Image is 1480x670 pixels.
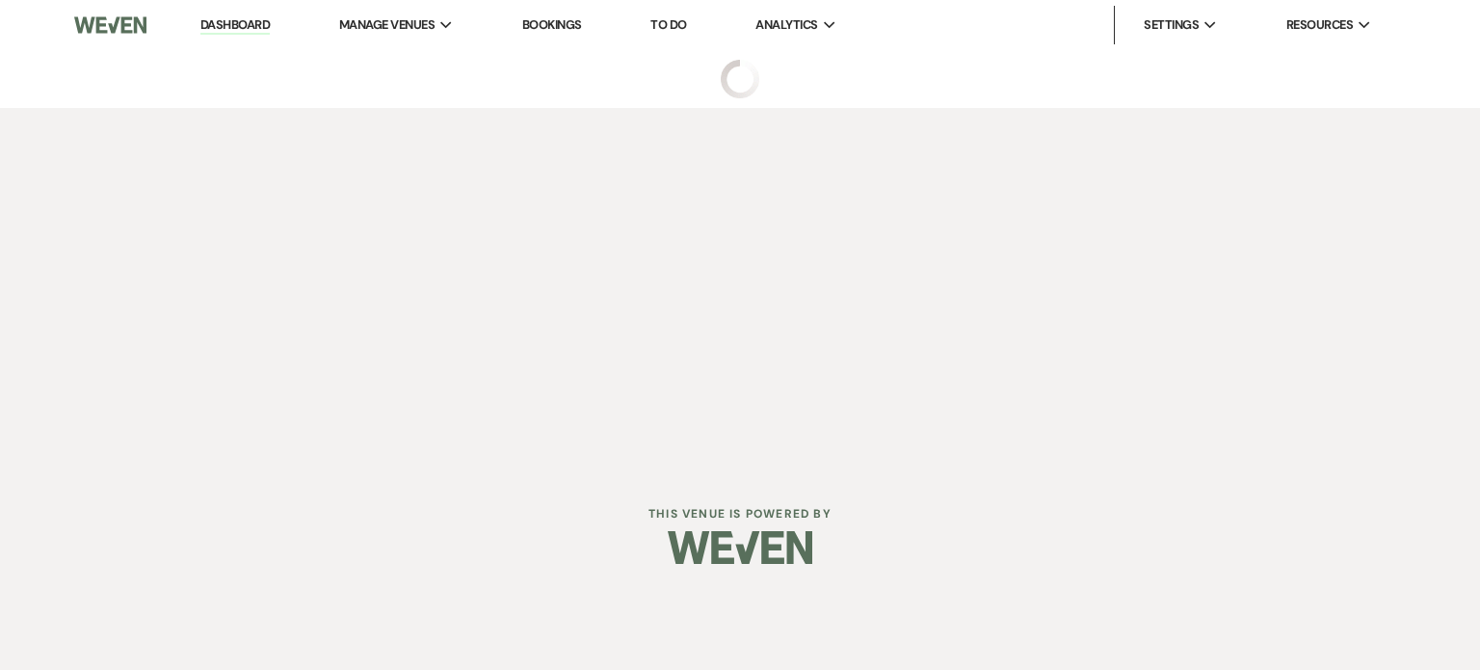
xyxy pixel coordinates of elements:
[650,16,686,33] a: To Do
[721,60,759,98] img: loading spinner
[339,15,435,35] span: Manage Venues
[74,5,146,45] img: Weven Logo
[200,16,270,35] a: Dashboard
[522,16,582,33] a: Bookings
[1144,15,1199,35] span: Settings
[755,15,817,35] span: Analytics
[1286,15,1353,35] span: Resources
[668,514,812,581] img: Weven Logo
